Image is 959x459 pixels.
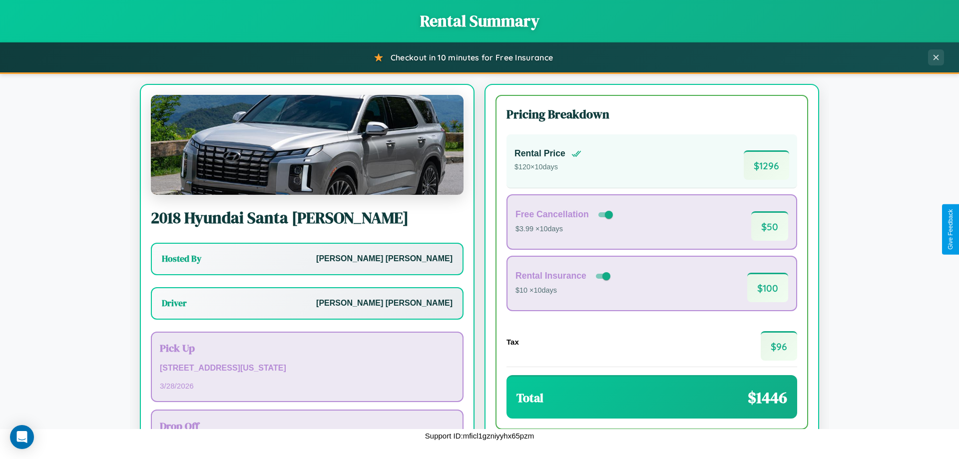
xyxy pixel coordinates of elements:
p: [PERSON_NAME] [PERSON_NAME] [316,296,453,311]
h4: Free Cancellation [515,209,589,220]
p: $3.99 × 10 days [515,223,615,236]
h4: Tax [506,338,519,346]
p: 3 / 28 / 2026 [160,379,455,393]
img: Hyundai Santa Cruz [151,95,464,195]
div: Open Intercom Messenger [10,425,34,449]
span: $ 96 [761,331,797,361]
span: $ 1446 [748,387,787,409]
p: $10 × 10 days [515,284,612,297]
p: $ 120 × 10 days [514,161,581,174]
div: Give Feedback [947,209,954,250]
h4: Rental Insurance [515,271,586,281]
p: Support ID: mficl1gzniyyhx65pzm [425,429,534,443]
h1: Rental Summary [10,10,949,32]
span: $ 1296 [744,150,789,180]
span: $ 100 [747,273,788,302]
h3: Total [516,390,543,406]
p: [STREET_ADDRESS][US_STATE] [160,361,455,376]
h3: Driver [162,297,187,309]
h3: Hosted By [162,253,201,265]
span: $ 50 [751,211,788,241]
h3: Pick Up [160,341,455,355]
h3: Drop Off [160,419,455,433]
span: Checkout in 10 minutes for Free Insurance [391,52,553,62]
h2: 2018 Hyundai Santa [PERSON_NAME] [151,207,464,229]
p: [PERSON_NAME] [PERSON_NAME] [316,252,453,266]
h4: Rental Price [514,148,565,159]
h3: Pricing Breakdown [506,106,797,122]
